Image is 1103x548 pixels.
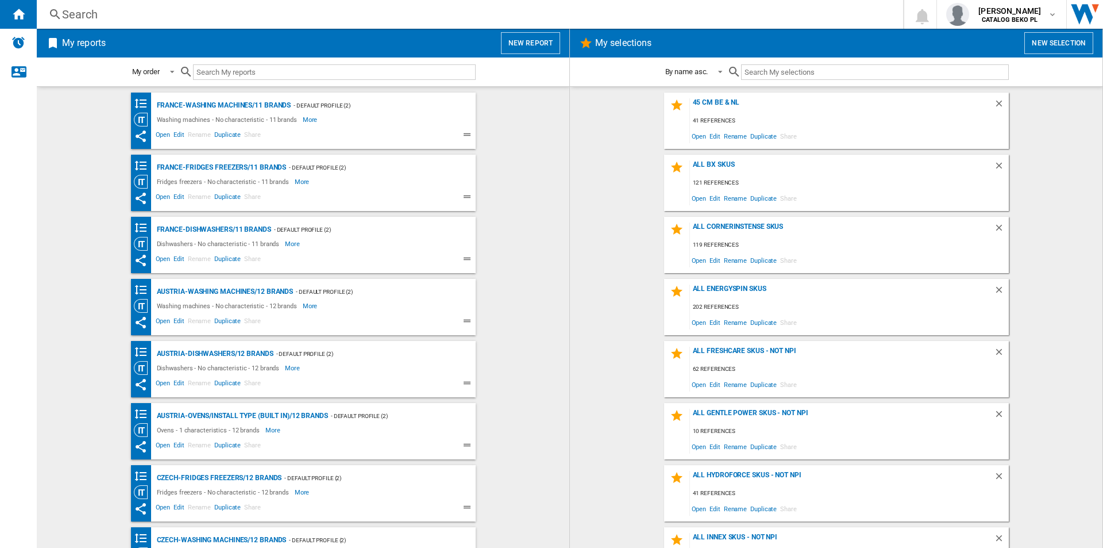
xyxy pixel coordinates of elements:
div: 62 references [690,362,1009,377]
span: Rename [186,254,213,267]
div: Brands banding [134,407,154,421]
span: More [295,485,311,499]
span: Edit [172,129,186,143]
img: profile.jpg [946,3,969,26]
div: France-Washing machines/11 brands [154,98,291,113]
ng-md-icon: This report has been shared with you [134,316,148,329]
span: Duplicate [213,191,242,205]
div: all energyspin skus [690,285,994,300]
span: More [295,175,311,189]
span: Open [690,501,708,516]
span: Duplicate [749,252,778,268]
div: all freshcare skus - not npi [690,347,994,362]
input: Search My reports [193,64,476,80]
div: Washing machines - No characteristic - 12 brands [154,299,303,313]
span: Share [242,316,263,329]
ng-md-icon: This report has been shared with you [134,502,148,516]
span: Share [242,129,263,143]
span: Share [242,254,263,267]
span: Share [778,377,799,392]
span: Rename [722,439,749,454]
span: Edit [708,377,722,392]
div: Austria-Ovens/INSTALL TYPE (BUILT IN)/12 brands [154,409,328,423]
span: Rename [186,440,213,454]
div: Delete [994,285,1009,300]
span: Edit [708,439,722,454]
span: Rename [186,502,213,516]
div: Brands banding [134,221,154,235]
span: Edit [172,440,186,454]
div: - Default profile (2) [291,98,452,113]
span: Open [154,191,172,205]
div: Delete [994,409,1009,424]
span: Rename [722,128,749,144]
span: Edit [172,316,186,329]
span: Duplicate [749,439,778,454]
span: Open [690,377,708,392]
div: Fridges freezers - No characteristic - 11 brands [154,175,295,189]
div: France-Dishwashers/11 brands [154,223,271,237]
span: Open [154,316,172,329]
span: Rename [186,191,213,205]
div: - Default profile (2) [273,347,453,361]
div: Delete [994,160,1009,176]
span: More [265,423,282,437]
span: Open [690,252,708,268]
span: Rename [722,315,749,330]
div: - Default profile (2) [293,285,452,299]
span: Share [778,439,799,454]
span: [PERSON_NAME] [978,5,1041,17]
span: Share [778,501,799,516]
div: France-Fridges freezers/11 brands [154,160,287,175]
div: Austria-Dishwashers/12 brands [154,347,273,361]
button: New selection [1024,32,1093,54]
span: Edit [172,502,186,516]
span: Edit [708,252,722,268]
span: More [303,113,319,127]
div: Category View [134,423,154,437]
span: Rename [722,252,749,268]
span: Rename [722,377,749,392]
div: 10 references [690,424,1009,439]
span: Duplicate [213,440,242,454]
span: Duplicate [749,315,778,330]
span: Share [242,378,263,392]
span: Edit [172,254,186,267]
span: Duplicate [213,316,242,329]
button: New report [501,32,560,54]
div: all bx skus [690,160,994,176]
div: Search [62,6,873,22]
div: Brands banding [134,345,154,359]
span: Share [242,440,263,454]
div: Brands banding [134,531,154,546]
span: Share [778,315,799,330]
span: Open [154,502,172,516]
span: Rename [186,316,213,329]
div: 45 cm be & NL [690,98,994,114]
div: Brands banding [134,159,154,173]
div: Delete [994,98,1009,114]
div: all hydroforce skus - not npi [690,471,994,486]
span: Open [690,439,708,454]
span: Duplicate [213,129,242,143]
div: Washing machines - No characteristic - 11 brands [154,113,303,127]
span: Duplicate [213,254,242,267]
span: Edit [708,128,722,144]
span: Share [778,128,799,144]
div: - Default profile (2) [328,409,453,423]
img: alerts-logo.svg [11,36,25,49]
span: Duplicate [213,502,242,516]
div: Dishwashers - No characteristic - 12 brands [154,361,286,375]
span: Duplicate [749,377,778,392]
span: Open [154,378,172,392]
h2: My selections [593,32,654,54]
div: Delete [994,223,1009,238]
div: Category View [134,485,154,499]
div: Brands banding [134,283,154,297]
span: Open [154,129,172,143]
span: Duplicate [749,190,778,206]
span: Rename [186,129,213,143]
span: More [285,361,302,375]
div: Category View [134,113,154,127]
span: Share [778,252,799,268]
